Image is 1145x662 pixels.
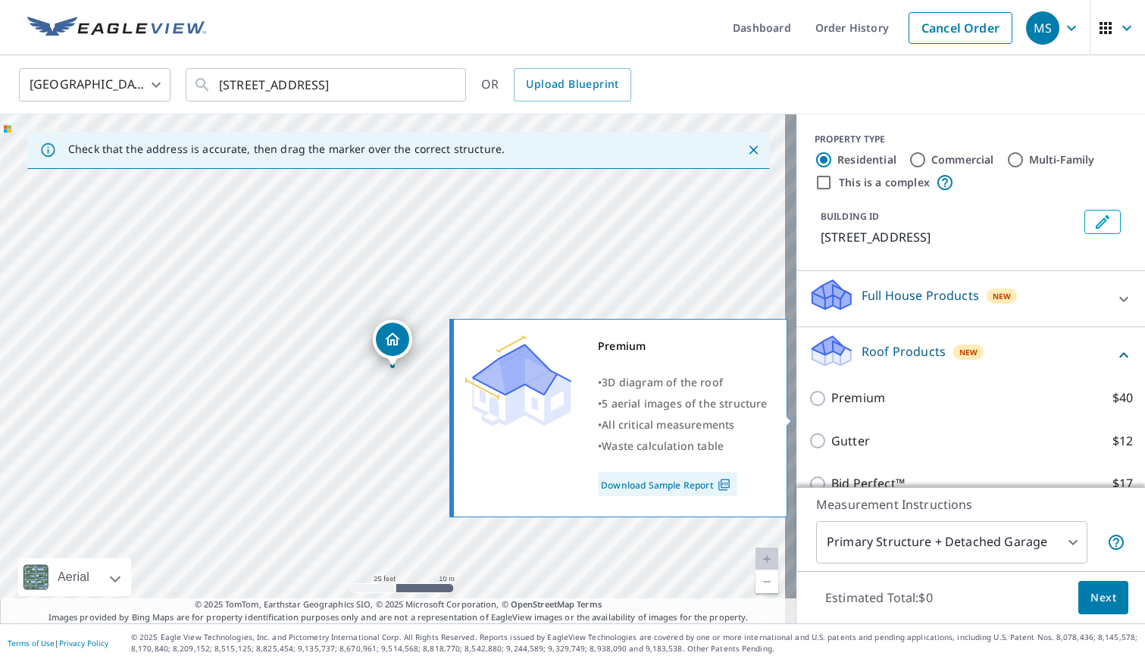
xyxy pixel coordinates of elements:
[511,598,574,610] a: OpenStreetMap
[1078,581,1128,615] button: Next
[839,175,930,190] label: This is a complex
[59,638,108,648] a: Privacy Policy
[373,320,412,367] div: Dropped pin, building 1, Residential property, 101 Spring Chase Cir Altamonte Springs, FL 32714
[993,290,1012,302] span: New
[68,142,505,156] p: Check that the address is accurate, then drag the marker over the correct structure.
[1112,389,1133,408] p: $40
[821,210,879,223] p: BUILDING ID
[131,632,1137,654] p: © 2025 Eagle View Technologies, Inc. and Pictometry International Corp. All Rights Reserved. Repo...
[862,342,946,361] p: Roof Products
[8,639,108,648] p: |
[1107,533,1125,551] span: Your report will include the primary structure and a detached garage if one exists.
[931,152,994,167] label: Commercial
[526,75,618,94] span: Upload Blueprint
[816,495,1125,514] p: Measurement Instructions
[815,133,1127,146] div: PROPERTY TYPE
[1029,152,1095,167] label: Multi-Family
[577,598,602,610] a: Terms
[1026,11,1059,45] div: MS
[465,336,571,426] img: Premium
[598,436,768,457] div: •
[219,64,435,106] input: Search by address or latitude-longitude
[809,333,1133,376] div: Roof ProductsNew
[602,396,767,411] span: 5 aerial images of the structure
[602,375,723,389] span: 3D diagram of the roof
[1084,210,1121,234] button: Edit building 1
[831,432,870,451] p: Gutter
[18,558,131,596] div: Aerial
[514,68,630,101] a: Upload Blueprint
[19,64,170,106] div: [GEOGRAPHIC_DATA]
[813,581,945,614] p: Estimated Total: $0
[831,474,905,493] p: Bid Perfect™
[714,478,734,492] img: Pdf Icon
[598,372,768,393] div: •
[598,414,768,436] div: •
[1112,432,1133,451] p: $12
[756,570,778,593] a: Current Level 20, Zoom Out
[831,389,885,408] p: Premium
[959,346,978,358] span: New
[862,286,979,304] p: Full House Products
[837,152,896,167] label: Residential
[743,140,763,160] button: Close
[909,12,1012,44] a: Cancel Order
[27,17,206,39] img: EV Logo
[756,548,778,570] a: Current Level 20, Zoom In Disabled
[598,336,768,357] div: Premium
[481,68,631,101] div: OR
[602,439,724,453] span: Waste calculation table
[602,417,734,432] span: All critical measurements
[8,638,55,648] a: Terms of Use
[816,521,1087,564] div: Primary Structure + Detached Garage
[598,472,737,496] a: Download Sample Report
[1112,474,1133,493] p: $17
[809,277,1133,320] div: Full House ProductsNew
[1090,589,1116,607] span: Next
[195,598,602,611] span: © 2025 TomTom, Earthstar Geographics SIO, © 2025 Microsoft Corporation, ©
[53,558,94,596] div: Aerial
[821,228,1078,246] p: [STREET_ADDRESS]
[598,393,768,414] div: •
